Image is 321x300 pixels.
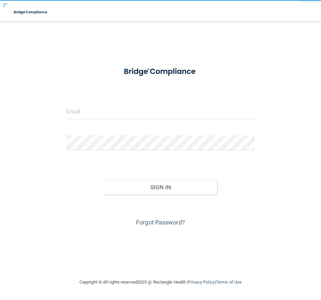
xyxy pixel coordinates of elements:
[136,219,185,226] a: Forgot Password?
[116,62,205,82] img: bridge_compliance_login_screen.278c3ca4.svg
[10,5,52,19] img: bridge_compliance_login_screen.278c3ca4.svg
[38,271,283,293] div: Copyright © All rights reserved 2025 @ Rectangle Health | |
[216,280,242,285] a: Terms of Use
[188,280,214,285] a: Privacy Policy
[104,180,217,195] button: Sign In
[66,104,255,119] input: Email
